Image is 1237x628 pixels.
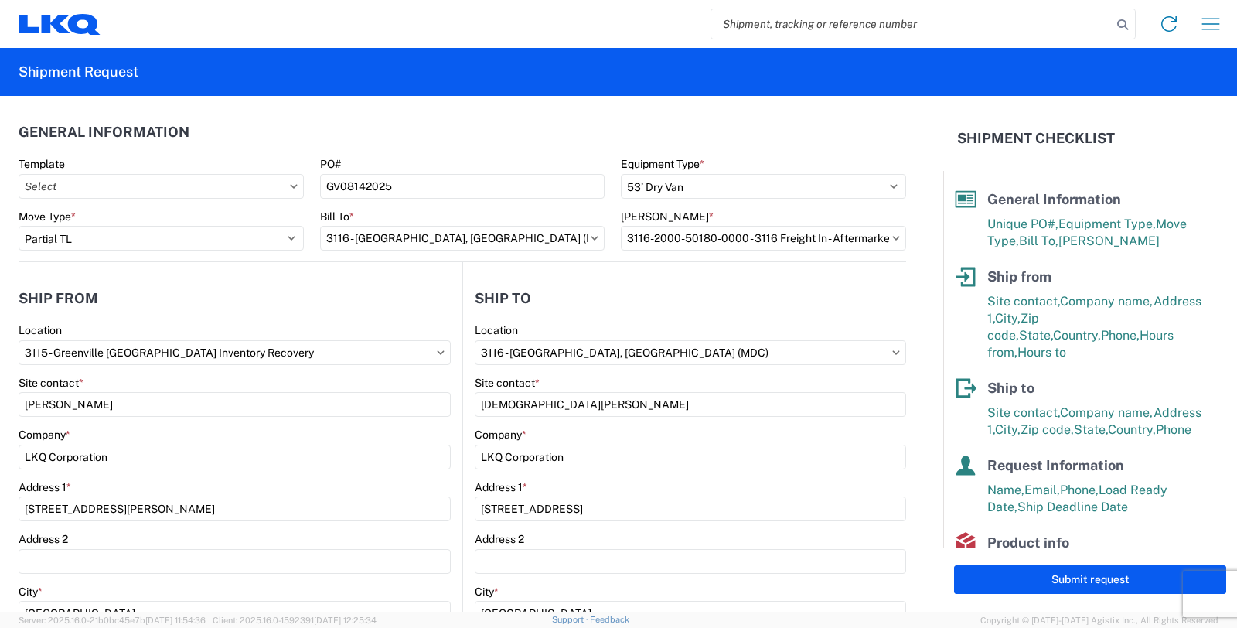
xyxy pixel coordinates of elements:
span: Site contact, [987,405,1060,420]
a: Support [552,615,591,624]
label: Equipment Type [621,157,704,171]
span: Phone [1156,422,1191,437]
input: Shipment, tracking or reference number [711,9,1112,39]
label: PO# [320,157,341,171]
label: Company [19,428,70,442]
span: Bill To, [1019,234,1058,248]
label: City [475,585,499,599]
label: City [19,585,43,599]
span: Email, [1024,483,1060,497]
span: Phone, [1101,328,1140,343]
h2: Shipment Checklist [957,129,1115,148]
span: Country, [1053,328,1101,343]
span: Ship from [987,268,1051,285]
span: Unique PO#, [987,217,1058,231]
span: Server: 2025.16.0-21b0bc45e7b [19,616,206,625]
input: Select [475,340,906,365]
span: [PERSON_NAME] [1058,234,1160,248]
input: Select [19,340,451,365]
label: Site contact [19,376,83,390]
input: Select [19,174,304,199]
a: Feedback [590,615,629,624]
span: Client: 2025.16.0-1592391 [213,616,377,625]
span: [DATE] 12:25:34 [314,616,377,625]
span: State, [1074,422,1108,437]
span: Name, [987,483,1024,497]
label: Site contact [475,376,540,390]
span: Copyright © [DATE]-[DATE] Agistix Inc., All Rights Reserved [980,613,1218,627]
span: Equipment Type, [1058,217,1156,231]
label: Address 1 [475,480,527,494]
h2: Shipment Request [19,63,138,81]
span: General Information [987,191,1121,207]
span: Hours to [1017,345,1066,360]
label: Address 2 [475,532,524,546]
span: Country, [1108,422,1156,437]
h2: General Information [19,125,189,140]
h2: Ship to [475,291,531,306]
span: Ship Deadline Date [1017,500,1128,514]
span: Phone, [1060,483,1099,497]
h2: Ship from [19,291,98,306]
label: Company [475,428,526,442]
span: [DATE] 11:54:36 [145,616,206,625]
label: Bill To [320,210,354,224]
span: Request Information [987,457,1124,473]
input: Select [621,226,906,251]
span: Company name, [1060,294,1154,309]
span: Ship to [987,380,1034,396]
button: Submit request [954,565,1226,594]
span: Site contact, [987,294,1060,309]
span: City, [995,311,1021,326]
label: Address 1 [19,480,71,494]
label: Location [475,323,518,337]
label: Template [19,157,65,171]
label: Move Type [19,210,76,224]
label: [PERSON_NAME] [621,210,714,224]
input: Select [320,226,605,251]
span: Company name, [1060,405,1154,420]
span: State, [1019,328,1053,343]
label: Address 2 [19,532,68,546]
span: Product info [987,534,1069,551]
span: City, [995,422,1021,437]
label: Location [19,323,62,337]
span: Zip code, [1021,422,1074,437]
